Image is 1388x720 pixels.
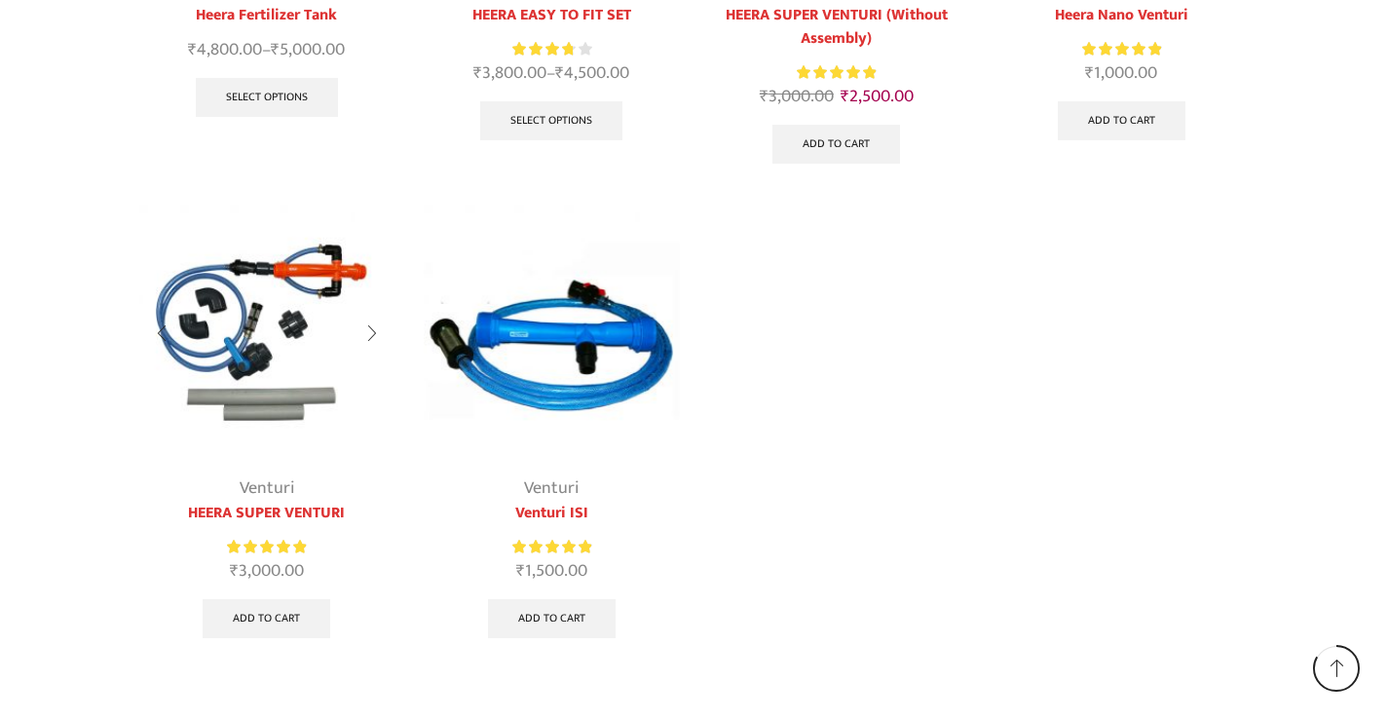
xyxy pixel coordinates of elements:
[230,556,239,586] span: ₹
[797,62,876,83] span: Rated out of 5
[1082,39,1161,59] span: Rated out of 5
[512,537,591,557] div: Rated 5.00 out of 5
[1082,39,1161,59] div: Rated 5.00 out of 5
[994,4,1250,27] a: Heera Nano Venturi
[188,35,197,64] span: ₹
[271,35,280,64] span: ₹
[424,4,680,27] a: HEERA EASY TO FIT SET
[524,474,579,503] a: Venturi
[488,599,616,638] a: Add to cart: “Venturi ISI”
[139,37,395,63] span: –
[227,537,306,557] span: Rated out of 5
[271,35,345,64] bdi: 5,000.00
[512,39,591,59] div: Rated 3.83 out of 5
[473,58,482,88] span: ₹
[227,537,306,557] div: Rated 5.00 out of 5
[841,82,914,111] bdi: 2,500.00
[512,537,591,557] span: Rated out of 5
[196,78,338,117] a: Select options for “Heera Fertilizer Tank”
[139,205,395,461] img: Heera Super Venturi
[188,35,262,64] bdi: 4,800.00
[709,4,965,51] a: HEERA SUPER VENTURI (Without Assembly)
[139,4,395,27] a: Heera Fertilizer Tank
[230,556,304,586] bdi: 3,000.00
[516,556,587,586] bdi: 1,500.00
[555,58,564,88] span: ₹
[203,599,330,638] a: Add to cart: “HEERA SUPER VENTURI”
[480,101,622,140] a: Select options for “HEERA EASY TO FIT SET”
[512,39,573,59] span: Rated out of 5
[473,58,546,88] bdi: 3,800.00
[555,58,629,88] bdi: 4,500.00
[760,82,834,111] bdi: 3,000.00
[760,82,769,111] span: ₹
[1085,58,1094,88] span: ₹
[424,502,680,525] a: Venturi ISI
[240,474,294,503] a: Venturi
[424,205,680,461] img: Venturi ISI
[772,125,900,164] a: Add to cart: “HEERA SUPER VENTURI (Without Assembly)”
[424,60,680,87] span: –
[1085,58,1157,88] bdi: 1,000.00
[516,556,525,586] span: ₹
[797,62,876,83] div: Rated 5.00 out of 5
[139,502,395,525] a: HEERA SUPER VENTURI
[1058,101,1185,140] a: Add to cart: “Heera Nano Venturi”
[841,82,849,111] span: ₹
